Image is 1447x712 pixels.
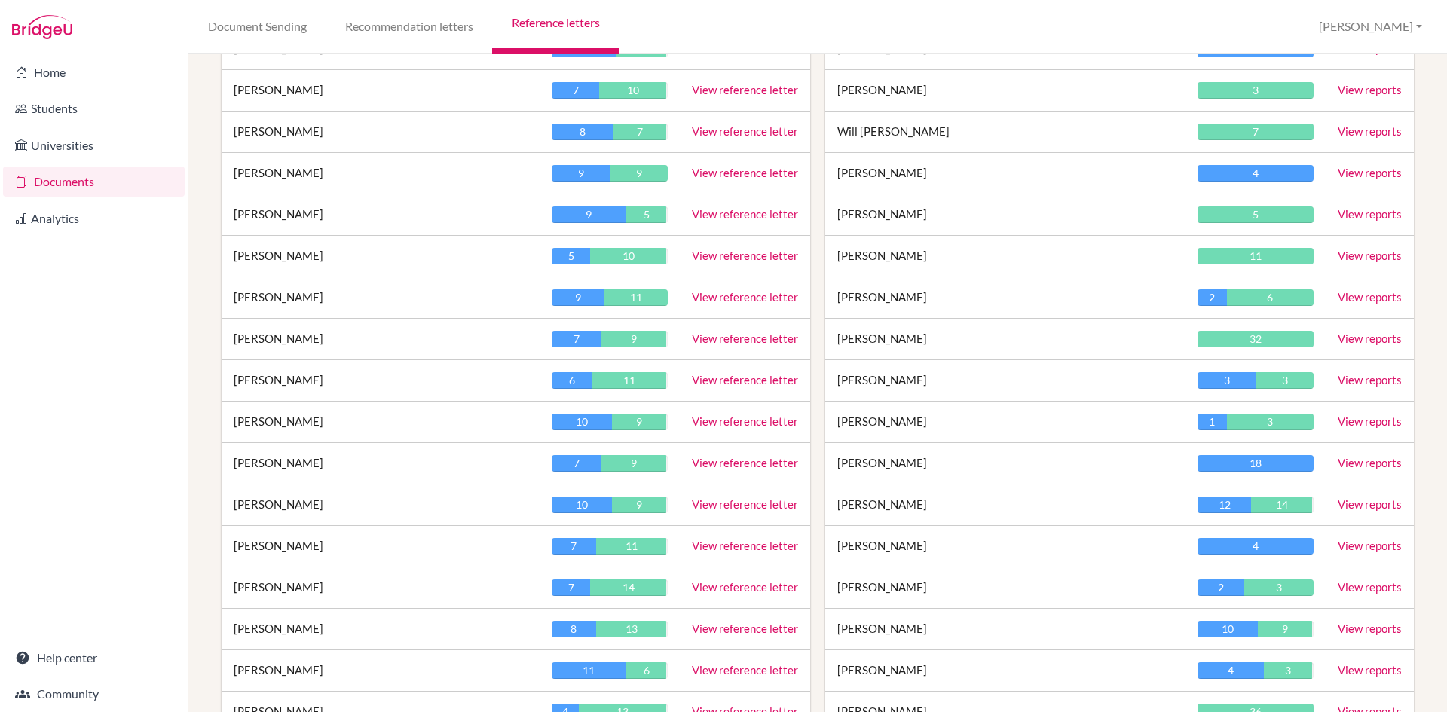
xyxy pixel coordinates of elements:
[612,414,666,430] div: 9
[222,153,540,194] td: [PERSON_NAME]
[599,82,666,99] div: 10
[222,70,540,112] td: [PERSON_NAME]
[825,236,1185,277] td: [PERSON_NAME]
[552,248,590,264] div: 5
[692,83,798,96] a: View reference letter
[1251,497,1313,513] div: 14
[552,206,626,223] div: 9
[1338,414,1402,428] a: View reports
[601,331,666,347] div: 9
[552,165,610,182] div: 9
[1198,455,1314,472] div: 18
[1198,206,1314,223] div: 5
[825,526,1185,567] td: [PERSON_NAME]
[825,70,1185,112] td: [PERSON_NAME]
[825,112,1185,153] td: Will [PERSON_NAME]
[825,194,1185,236] td: [PERSON_NAME]
[3,93,185,124] a: Students
[1198,165,1314,182] div: 4
[1338,332,1402,345] a: View reports
[222,443,540,484] td: [PERSON_NAME]
[222,277,540,319] td: [PERSON_NAME]
[552,538,595,555] div: 7
[552,497,612,513] div: 10
[222,650,540,692] td: [PERSON_NAME]
[692,539,798,552] a: View reference letter
[825,484,1185,526] td: [PERSON_NAME]
[1227,289,1314,306] div: 6
[692,580,798,594] a: View reference letter
[692,207,798,221] a: View reference letter
[1338,166,1402,179] a: View reports
[1338,622,1402,635] a: View reports
[1198,662,1264,679] div: 4
[1338,373,1402,387] a: View reports
[1264,662,1313,679] div: 3
[601,455,666,472] div: 9
[1198,414,1226,430] div: 1
[692,249,798,262] a: View reference letter
[222,319,540,360] td: [PERSON_NAME]
[222,484,540,526] td: [PERSON_NAME]
[3,57,185,87] a: Home
[1338,539,1402,552] a: View reports
[610,165,668,182] div: 9
[1198,124,1314,140] div: 7
[1338,663,1402,677] a: View reports
[1312,13,1429,41] button: [PERSON_NAME]
[1198,248,1314,264] div: 11
[3,203,185,234] a: Analytics
[612,497,666,513] div: 9
[590,248,666,264] div: 10
[1198,372,1256,389] div: 3
[825,443,1185,484] td: [PERSON_NAME]
[604,289,668,306] div: 11
[692,373,798,387] a: View reference letter
[1198,82,1314,99] div: 3
[1198,331,1314,347] div: 32
[222,112,540,153] td: [PERSON_NAME]
[552,662,626,679] div: 11
[3,643,185,673] a: Help center
[222,402,540,443] td: [PERSON_NAME]
[1198,538,1314,555] div: 4
[1227,414,1314,430] div: 3
[692,414,798,428] a: View reference letter
[626,206,667,223] div: 5
[552,579,590,596] div: 7
[590,579,666,596] div: 14
[552,331,601,347] div: 7
[592,372,666,389] div: 11
[1338,124,1402,138] a: View reports
[552,621,595,637] div: 8
[3,167,185,197] a: Documents
[825,567,1185,609] td: [PERSON_NAME]
[1256,372,1314,389] div: 3
[1244,579,1314,596] div: 3
[692,663,798,677] a: View reference letter
[613,124,667,140] div: 7
[1338,580,1402,594] a: View reports
[825,402,1185,443] td: [PERSON_NAME]
[626,662,667,679] div: 6
[825,650,1185,692] td: [PERSON_NAME]
[692,622,798,635] a: View reference letter
[3,130,185,160] a: Universities
[596,621,667,637] div: 13
[1198,289,1226,306] div: 2
[552,372,592,389] div: 6
[1338,456,1402,469] a: View reports
[552,455,601,472] div: 7
[222,360,540,402] td: [PERSON_NAME]
[1198,497,1251,513] div: 12
[3,679,185,709] a: Community
[692,290,798,304] a: View reference letter
[692,124,798,138] a: View reference letter
[1338,83,1402,96] a: View reports
[222,194,540,236] td: [PERSON_NAME]
[1338,207,1402,221] a: View reports
[692,497,798,511] a: View reference letter
[552,289,604,306] div: 9
[1198,579,1244,596] div: 2
[552,414,612,430] div: 10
